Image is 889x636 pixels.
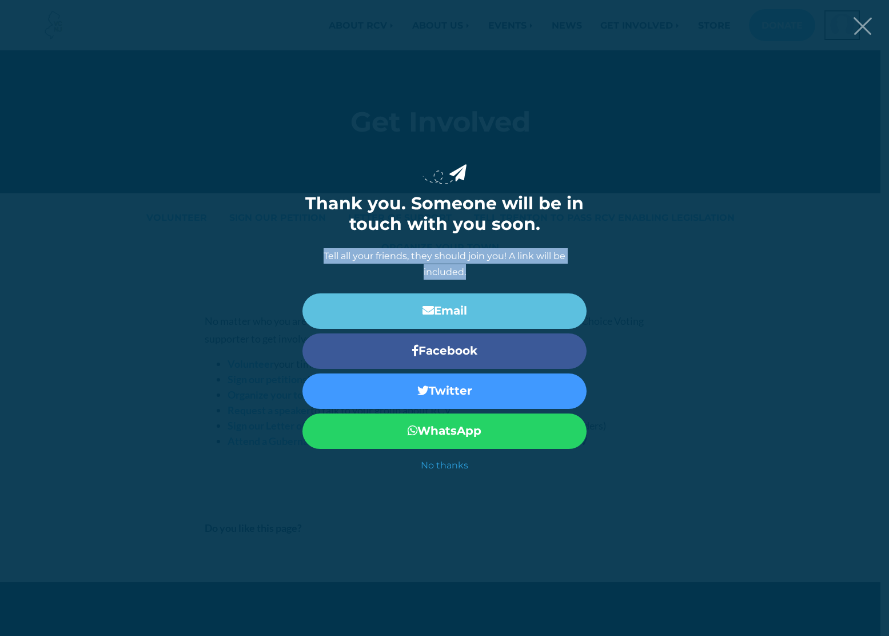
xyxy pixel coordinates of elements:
a: Email [302,293,587,329]
a: No thanks [302,458,587,472]
h1: Thank you. Someone will be in touch with you soon. [302,193,587,234]
a: Twitter [302,373,587,409]
button: Close [854,17,872,35]
a: WhatsApp [302,414,587,449]
p: Tell all your friends, they should join you! A link will be included. [302,248,587,279]
a: Facebook [302,333,587,369]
